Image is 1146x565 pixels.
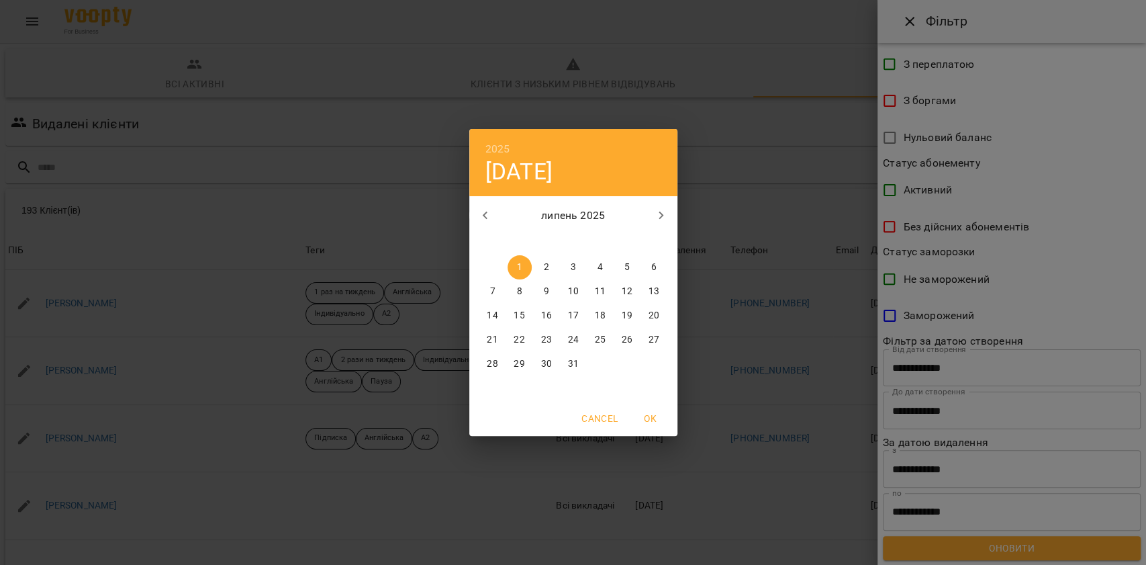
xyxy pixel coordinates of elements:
button: 2 [534,255,559,279]
button: 22 [508,328,532,352]
span: сб [615,235,639,249]
p: 16 [540,309,551,322]
button: 10 [561,279,585,304]
p: 29 [514,357,524,371]
button: 11 [588,279,612,304]
p: 17 [567,309,578,322]
p: 3 [570,261,575,274]
button: 6 [642,255,666,279]
button: 9 [534,279,559,304]
p: 30 [540,357,551,371]
p: 15 [514,309,524,322]
button: 4 [588,255,612,279]
p: 25 [594,333,605,347]
button: 13 [642,279,666,304]
span: пт [588,235,612,249]
button: 5 [615,255,639,279]
button: 23 [534,328,559,352]
p: 5 [624,261,629,274]
button: [DATE] [485,158,553,185]
span: пн [481,235,505,249]
p: 26 [621,333,632,347]
button: 12 [615,279,639,304]
button: 2025 [485,140,510,159]
button: 15 [508,304,532,328]
p: липень 2025 [501,208,645,224]
p: 14 [487,309,497,322]
button: 25 [588,328,612,352]
span: нд [642,235,666,249]
button: 16 [534,304,559,328]
button: 31 [561,352,585,376]
button: 28 [481,352,505,376]
p: 2 [543,261,548,274]
p: 11 [594,285,605,298]
button: OK [629,406,672,431]
button: 17 [561,304,585,328]
button: 30 [534,352,559,376]
p: 12 [621,285,632,298]
p: 9 [543,285,548,298]
p: 20 [648,309,659,322]
p: 19 [621,309,632,322]
p: 24 [567,333,578,347]
p: 1 [516,261,522,274]
p: 28 [487,357,497,371]
button: 21 [481,328,505,352]
span: ср [534,235,559,249]
button: 29 [508,352,532,376]
p: 18 [594,309,605,322]
button: Cancel [576,406,623,431]
p: 7 [489,285,495,298]
p: 31 [567,357,578,371]
p: 13 [648,285,659,298]
span: Cancel [581,410,618,427]
button: 26 [615,328,639,352]
span: OK [634,410,667,427]
p: 21 [487,333,497,347]
span: чт [561,235,585,249]
p: 27 [648,333,659,347]
p: 6 [651,261,656,274]
button: 27 [642,328,666,352]
button: 19 [615,304,639,328]
button: 14 [481,304,505,328]
button: 1 [508,255,532,279]
button: 20 [642,304,666,328]
button: 18 [588,304,612,328]
button: 3 [561,255,585,279]
p: 8 [516,285,522,298]
button: 7 [481,279,505,304]
p: 10 [567,285,578,298]
p: 4 [597,261,602,274]
p: 23 [540,333,551,347]
button: 24 [561,328,585,352]
button: 8 [508,279,532,304]
p: 22 [514,333,524,347]
span: вт [508,235,532,249]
